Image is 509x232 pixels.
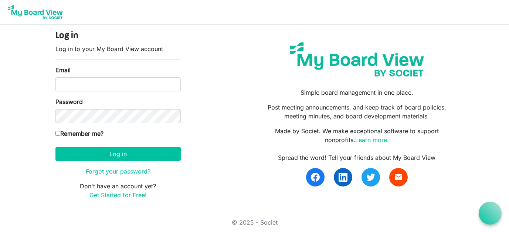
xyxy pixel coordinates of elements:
[260,103,454,121] p: Post meeting announcements, and keep track of board policies, meeting minutes, and board developm...
[389,168,408,186] a: email
[55,147,181,161] button: Log in
[89,191,147,199] a: Get Started for Free!
[260,88,454,97] p: Simple board management in one place.
[366,173,375,182] img: twitter.svg
[86,168,150,175] a: Forgot your password?
[55,65,71,74] label: Email
[55,129,104,138] label: Remember me?
[394,173,403,182] span: email
[232,219,278,226] a: © 2025 - Societ
[284,37,430,82] img: my-board-view-societ.svg
[55,31,181,41] h4: Log in
[55,131,60,136] input: Remember me?
[339,173,347,182] img: linkedin.svg
[311,173,320,182] img: facebook.svg
[55,44,181,53] p: Log in to your My Board View account
[55,97,83,106] label: Password
[260,153,454,162] div: Spread the word! Tell your friends about My Board View
[355,136,389,144] a: Learn more.
[6,3,65,21] img: My Board View Logo
[260,127,454,144] p: Made by Societ. We make exceptional software to support nonprofits.
[55,182,181,199] p: Don't have an account yet?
